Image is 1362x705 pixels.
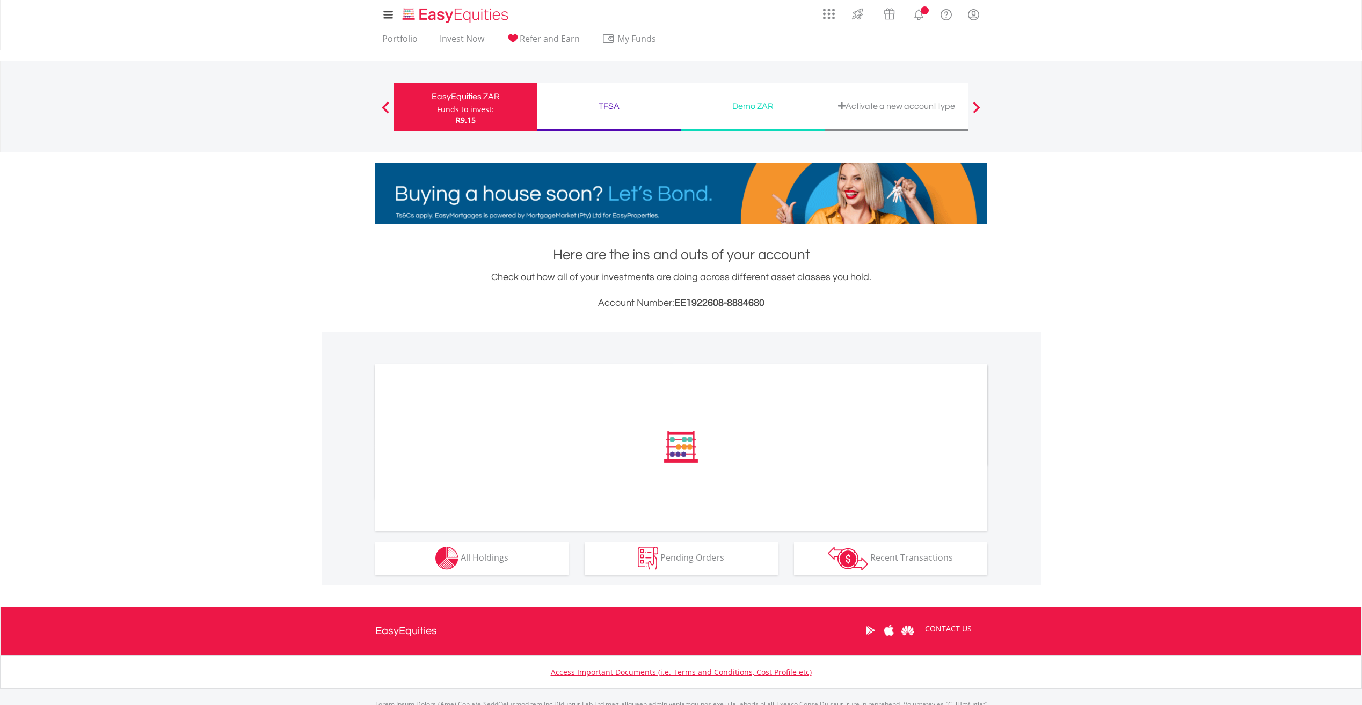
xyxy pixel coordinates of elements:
[544,99,674,114] div: TFSA
[435,33,489,50] a: Invest Now
[674,298,764,308] span: EE1922608-8884680
[870,552,953,563] span: Recent Transactions
[375,245,987,265] h1: Here are the ins and outs of your account
[905,3,933,24] a: Notifications
[400,6,513,24] img: EasyEquities_Logo.png
[880,5,898,23] img: vouchers-v2.svg
[899,614,917,647] a: Huawei
[585,542,778,575] button: Pending Orders
[832,99,962,114] div: Activate a new account type
[378,33,422,50] a: Portfolio
[375,270,987,311] div: Check out how all of your investments are doing across different asset classes you hold.
[400,89,531,104] div: EasyEquities ZAR
[823,8,835,20] img: grid-menu-icon.svg
[398,3,513,24] a: Home page
[960,3,987,26] a: My Profile
[435,547,458,570] img: holdings-wht.png
[502,33,584,50] a: Refer and Earn
[461,552,508,563] span: All Holdings
[873,3,905,23] a: Vouchers
[660,552,724,563] span: Pending Orders
[794,542,987,575] button: Recent Transactions
[880,614,899,647] a: Apple
[551,667,812,677] a: Access Important Documents (i.e. Terms and Conditions, Cost Profile etc)
[849,5,866,23] img: thrive-v2.svg
[828,547,868,570] img: transactions-zar-wht.png
[861,614,880,647] a: Google Play
[456,115,476,125] span: R9.15
[375,607,437,655] a: EasyEquities
[602,32,672,46] span: My Funds
[917,614,979,644] a: CONTACT US
[520,33,580,45] span: Refer and Earn
[688,99,818,114] div: Demo ZAR
[375,163,987,224] img: EasyMortage Promotion Banner
[375,542,569,575] button: All Holdings
[375,296,987,311] h3: Account Number:
[933,3,960,24] a: FAQ's and Support
[816,3,842,20] a: AppsGrid
[437,104,494,115] div: Funds to invest:
[638,547,658,570] img: pending_instructions-wht.png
